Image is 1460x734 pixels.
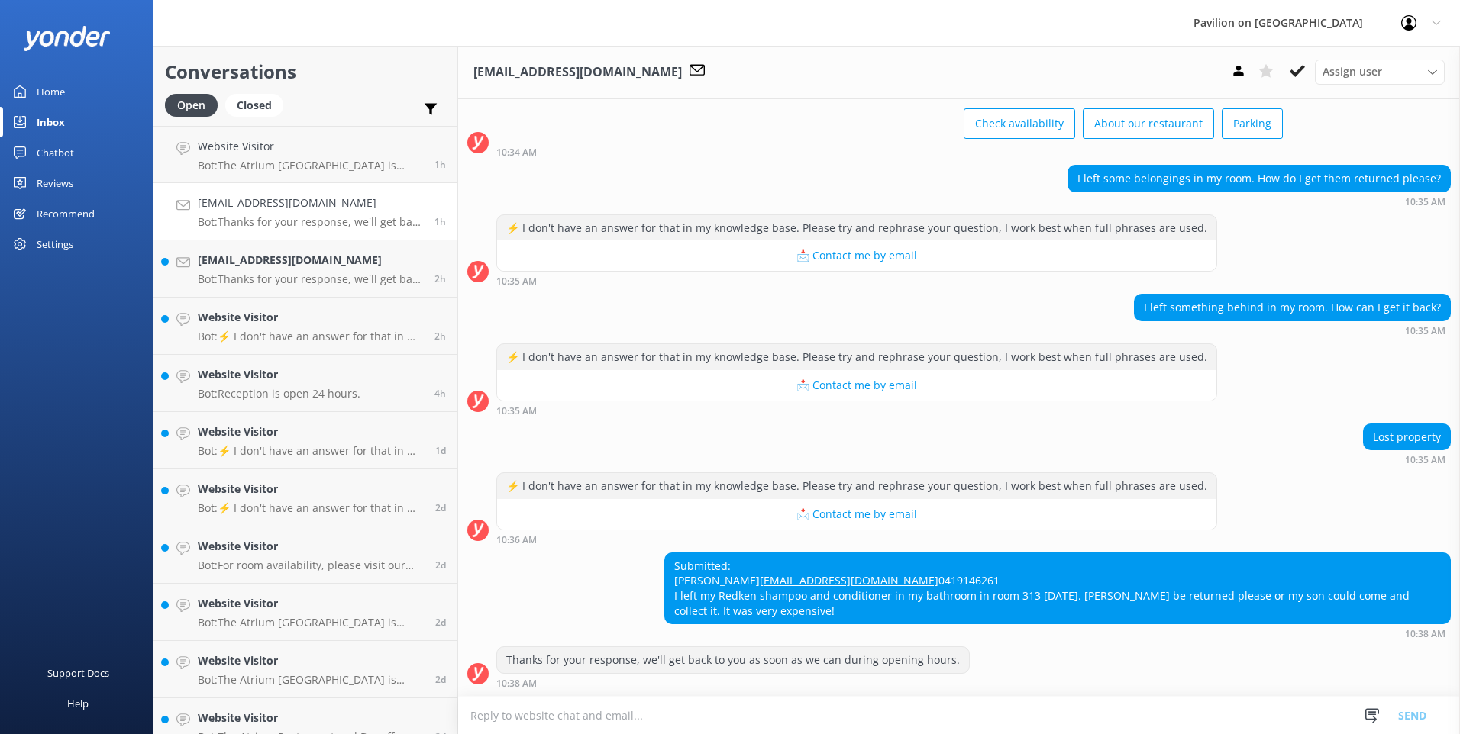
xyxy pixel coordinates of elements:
strong: 10:38 AM [496,679,537,688]
strong: 10:35 AM [1405,327,1445,336]
div: Inbox [37,107,65,137]
h4: Website Visitor [198,423,424,440]
h4: Website Visitor [198,652,424,669]
a: [EMAIL_ADDRESS][DOMAIN_NAME] [760,573,938,588]
span: Aug 25 2025 10:38am (UTC +10:00) Australia/Sydney [434,215,446,228]
a: Website VisitorBot:The Atrium [GEOGRAPHIC_DATA] is located at [GEOGRAPHIC_DATA] on [GEOGRAPHIC_DA... [153,126,457,183]
h4: [EMAIL_ADDRESS][DOMAIN_NAME] [198,252,423,269]
span: Aug 25 2025 07:32am (UTC +10:00) Australia/Sydney [434,387,446,400]
strong: 10:38 AM [1405,629,1445,639]
h4: Website Visitor [198,309,423,326]
h4: Website Visitor [198,481,424,497]
strong: 10:35 AM [1405,198,1445,207]
div: Support Docs [47,658,109,688]
a: Open [165,96,225,113]
span: Aug 24 2025 08:32am (UTC +10:00) Australia/Sydney [435,444,446,457]
button: Parking [1222,108,1283,139]
a: [EMAIL_ADDRESS][DOMAIN_NAME]Bot:Thanks for your response, we'll get back to you as soon as we can... [153,183,457,240]
div: Aug 25 2025 10:35am (UTC +10:00) Australia/Sydney [1068,196,1451,207]
div: Lost property [1364,424,1450,450]
span: Assign user [1323,63,1382,80]
p: Bot: The Atrium [GEOGRAPHIC_DATA] is located at [GEOGRAPHIC_DATA] on [GEOGRAPHIC_DATA], just minu... [198,159,423,172]
h2: Conversations [165,57,446,86]
span: Aug 22 2025 02:27pm (UTC +10:00) Australia/Sydney [435,673,446,686]
div: ⚡ I don't have an answer for that in my knowledge base. Please try and rephrase your question, I ... [497,473,1216,499]
div: Help [67,688,89,719]
div: Settings [37,229,73,259]
h4: Website Visitor [198,366,360,383]
div: Closed [225,94,283,117]
div: Submitted: [PERSON_NAME] 0419146261 I left my Redken shampoo and conditioner in my bathroom in ro... [665,553,1450,623]
p: Bot: ⚡ I don't have an answer for that in my knowledge base. Please try and rephrase your questio... [198,501,424,515]
div: Aug 25 2025 10:35am (UTC +10:00) Australia/Sydney [1363,454,1451,465]
p: Bot: ⚡ I don't have an answer for that in my knowledge base. Please try and rephrase your questio... [198,444,424,458]
p: Bot: For room availability, please visit our website at [URL][DOMAIN_NAME]. [198,559,424,572]
p: Bot: The Atrium [GEOGRAPHIC_DATA] is located at [GEOGRAPHIC_DATA] on [GEOGRAPHIC_DATA], just minu... [198,616,424,629]
a: Website VisitorBot:For room availability, please visit our website at [URL][DOMAIN_NAME].2d [153,526,457,584]
a: Closed [225,96,291,113]
a: Website VisitorBot:The Atrium [GEOGRAPHIC_DATA] is located at [GEOGRAPHIC_DATA] on [GEOGRAPHIC_DA... [153,584,457,641]
div: I left something behind in my room. How can I get it back? [1135,295,1450,320]
span: Aug 22 2025 02:28pm (UTC +10:00) Australia/Sydney [435,616,446,629]
span: Aug 22 2025 05:28pm (UTC +10:00) Australia/Sydney [435,501,446,514]
p: Bot: The Atrium [GEOGRAPHIC_DATA] is located at [GEOGRAPHIC_DATA] on [GEOGRAPHIC_DATA], just minu... [198,673,424,687]
strong: 10:35 AM [496,277,537,286]
strong: 10:34 AM [496,148,537,157]
div: Aug 25 2025 10:36am (UTC +10:00) Australia/Sydney [496,534,1217,545]
strong: 10:36 AM [496,536,537,545]
button: 📩 Contact me by email [497,370,1216,401]
div: Aug 25 2025 10:35am (UTC +10:00) Australia/Sydney [496,405,1217,416]
div: Assign User [1315,60,1445,84]
div: Aug 25 2025 10:38am (UTC +10:00) Australia/Sydney [496,678,970,688]
span: Aug 22 2025 05:24pm (UTC +10:00) Australia/Sydney [435,559,446,571]
p: Bot: Reception is open 24 hours. [198,387,360,401]
div: Aug 25 2025 10:38am (UTC +10:00) Australia/Sydney [664,628,1451,639]
button: 📩 Contact me by email [497,240,1216,271]
div: Aug 25 2025 10:35am (UTC +10:00) Australia/Sydney [1134,325,1451,336]
h4: Website Visitor [198,595,424,612]
a: Website VisitorBot:Reception is open 24 hours.4h [153,355,457,412]
button: Check availability [964,108,1075,139]
div: Aug 25 2025 10:35am (UTC +10:00) Australia/Sydney [496,275,1217,286]
a: Website VisitorBot:⚡ I don't have an answer for that in my knowledge base. Please try and rephras... [153,298,457,355]
h4: [EMAIL_ADDRESS][DOMAIN_NAME] [198,195,423,211]
a: [EMAIL_ADDRESS][DOMAIN_NAME]Bot:Thanks for your response, we'll get back to you as soon as we can... [153,240,457,298]
p: Bot: Thanks for your response, we'll get back to you as soon as we can during opening hours. [198,272,423,286]
span: Aug 25 2025 09:21am (UTC +10:00) Australia/Sydney [434,330,446,343]
a: Website VisitorBot:⚡ I don't have an answer for that in my knowledge base. Please try and rephras... [153,412,457,469]
span: Aug 25 2025 10:11am (UTC +10:00) Australia/Sydney [434,272,446,285]
img: yonder-white-logo.png [23,26,111,51]
div: Chatbot [37,137,74,168]
h3: [EMAIL_ADDRESS][DOMAIN_NAME] [473,63,682,82]
strong: 10:35 AM [496,407,537,416]
h4: Website Visitor [198,538,424,555]
div: Reviews [37,168,73,198]
div: Home [37,76,65,107]
span: Aug 25 2025 10:54am (UTC +10:00) Australia/Sydney [434,158,446,171]
div: Open [165,94,218,117]
div: Recommend [37,198,95,229]
button: 📩 Contact me by email [497,499,1216,530]
a: Website VisitorBot:The Atrium [GEOGRAPHIC_DATA] is located at [GEOGRAPHIC_DATA] on [GEOGRAPHIC_DA... [153,641,457,698]
div: ⚡ I don't have an answer for that in my knowledge base. Please try and rephrase your question, I ... [497,215,1216,241]
p: Bot: ⚡ I don't have an answer for that in my knowledge base. Please try and rephrase your questio... [198,330,423,343]
a: Website VisitorBot:⚡ I don't have an answer for that in my knowledge base. Please try and rephras... [153,469,457,526]
h4: Website Visitor [198,710,424,726]
strong: 10:35 AM [1405,456,1445,465]
div: Aug 25 2025 10:34am (UTC +10:00) Australia/Sydney [496,146,1283,157]
h4: Website Visitor [198,138,423,155]
button: About our restaurant [1083,108,1214,139]
div: Thanks for your response, we'll get back to you as soon as we can during opening hours. [497,647,969,673]
div: I left some belongings in my room. How do I get them returned please? [1068,166,1450,192]
p: Bot: Thanks for your response, we'll get back to you as soon as we can during opening hours. [198,215,423,229]
div: ⚡ I don't have an answer for that in my knowledge base. Please try and rephrase your question, I ... [497,344,1216,370]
